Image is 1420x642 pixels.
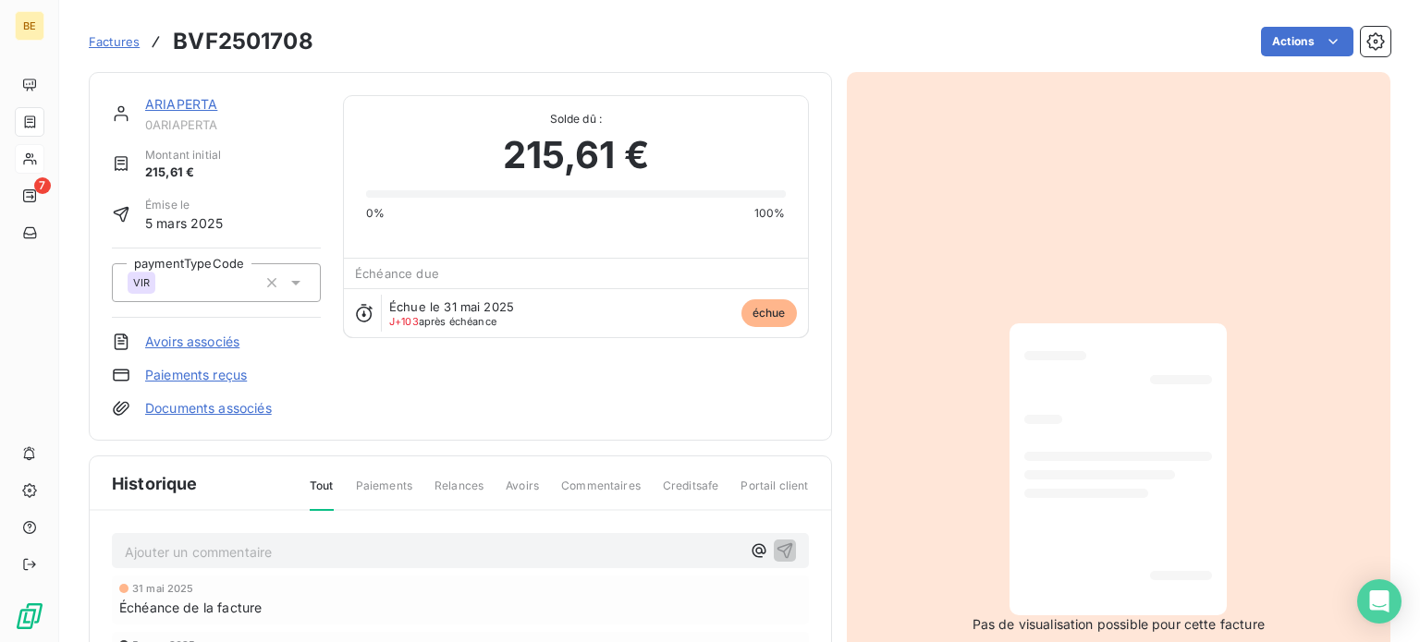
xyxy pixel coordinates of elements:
[741,478,808,509] span: Portail client
[145,366,247,384] a: Paiements reçus
[34,177,51,194] span: 7
[119,598,262,617] span: Échéance de la facture
[145,399,272,418] a: Documents associés
[741,299,797,327] span: échue
[389,315,419,328] span: J+103
[112,471,198,496] span: Historique
[1357,579,1402,624] div: Open Intercom Messenger
[133,277,150,288] span: VIR
[503,127,649,183] span: 215,61 €
[435,478,484,509] span: Relances
[89,34,140,49] span: Factures
[1261,27,1353,56] button: Actions
[389,299,514,314] span: Échue le 31 mai 2025
[356,478,412,509] span: Paiements
[754,205,786,222] span: 100%
[89,32,140,51] a: Factures
[145,164,221,182] span: 215,61 €
[145,96,217,112] a: ARIAPERTA
[145,197,224,213] span: Émise le
[663,478,719,509] span: Creditsafe
[506,478,539,509] span: Avoirs
[173,25,313,58] h3: BVF2501708
[15,601,44,631] img: Logo LeanPay
[389,316,496,327] span: après échéance
[973,615,1265,634] span: Pas de visualisation possible pour cette facture
[145,333,239,351] a: Avoirs associés
[355,266,439,281] span: Échéance due
[310,478,334,511] span: Tout
[366,111,785,127] span: Solde dû :
[145,117,321,132] span: 0ARIAPERTA
[132,583,194,594] span: 31 mai 2025
[145,147,221,164] span: Montant initial
[15,11,44,41] div: BE
[145,213,224,233] span: 5 mars 2025
[561,478,641,509] span: Commentaires
[366,205,385,222] span: 0%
